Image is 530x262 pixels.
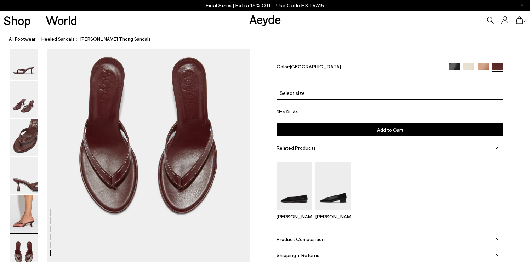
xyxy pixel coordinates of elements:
[277,63,441,72] div: Color:
[315,162,351,209] img: Delia Low-Heeled Ballet Pumps
[377,127,403,133] span: Add to Cart
[41,35,75,43] a: Heeled Sandals
[80,35,151,43] span: [PERSON_NAME] Thong Sandals
[497,92,500,96] img: svg%3E
[277,205,312,220] a: Kirsten Ballet Flats [PERSON_NAME]
[277,162,312,209] img: Kirsten Ballet Flats
[10,195,38,233] img: Daphne Leather Thong Sandals - Image 5
[10,81,38,118] img: Daphne Leather Thong Sandals - Image 2
[206,1,324,10] p: Final Sizes | Extra 15% Off
[516,16,523,24] a: 0
[496,146,500,150] img: svg%3E
[496,253,500,257] img: svg%3E
[46,14,77,27] a: World
[277,236,325,242] span: Product Composition
[315,213,351,220] p: [PERSON_NAME]
[290,63,341,69] span: [GEOGRAPHIC_DATA]
[10,119,38,156] img: Daphne Leather Thong Sandals - Image 3
[276,2,324,8] span: Navigate to /collections/ss25-final-sizes
[523,18,526,22] span: 0
[10,42,38,80] img: Daphne Leather Thong Sandals - Image 1
[9,35,36,43] a: All Footwear
[41,36,75,42] span: Heeled Sandals
[4,14,31,27] a: Shop
[280,89,305,97] span: Select size
[496,237,500,241] img: svg%3E
[9,30,530,49] nav: breadcrumb
[277,213,312,220] p: [PERSON_NAME]
[277,145,316,151] span: Related Products
[10,157,38,194] img: Daphne Leather Thong Sandals - Image 4
[315,205,351,220] a: Delia Low-Heeled Ballet Pumps [PERSON_NAME]
[277,252,319,258] span: Shipping + Returns
[277,123,503,136] button: Add to Cart
[277,107,298,116] button: Size Guide
[249,12,281,27] a: Aeyde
